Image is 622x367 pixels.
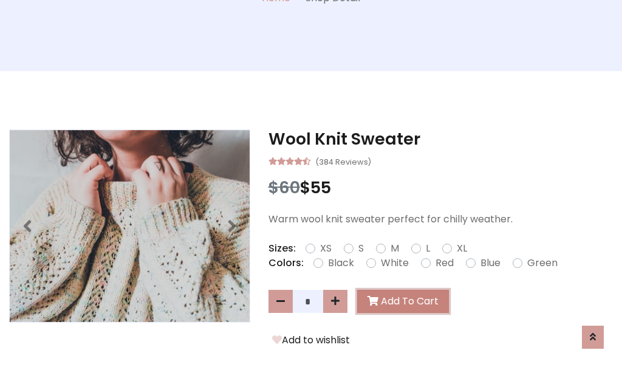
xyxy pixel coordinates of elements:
[357,290,449,313] button: Add To Cart
[457,241,467,256] label: XL
[268,129,613,149] h3: Wool Knit Sweater
[10,130,250,322] img: Image
[268,256,304,270] p: Colors:
[436,256,454,270] label: Red
[320,241,332,256] label: XS
[310,176,331,199] span: 55
[358,241,364,256] label: S
[328,256,354,270] label: Black
[268,178,613,197] h3: $
[527,256,558,270] label: Green
[480,256,501,270] label: Blue
[268,332,354,348] button: Add to wishlist
[268,212,613,227] p: Warm wool knit sweater perfect for chilly weather.
[268,241,296,256] p: Sizes:
[426,241,430,256] label: L
[268,176,300,199] span: $60
[381,256,409,270] label: White
[315,154,371,168] small: (384 Reviews)
[391,241,399,256] label: M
